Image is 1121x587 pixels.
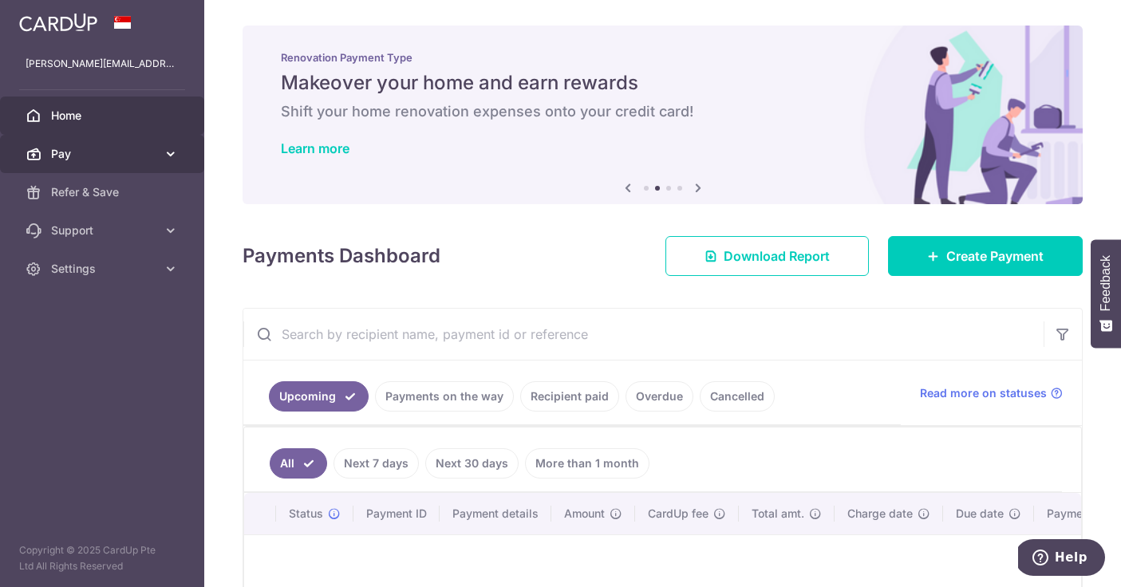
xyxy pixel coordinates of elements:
[281,70,1044,96] h5: Makeover your home and earn rewards
[289,506,323,522] span: Status
[243,26,1083,204] img: Renovation banner
[51,223,156,238] span: Support
[564,506,605,522] span: Amount
[243,242,440,270] h4: Payments Dashboard
[1018,539,1105,579] iframe: Opens a widget where you can find more information
[51,184,156,200] span: Refer & Save
[1091,239,1121,348] button: Feedback - Show survey
[920,385,1047,401] span: Read more on statuses
[520,381,619,412] a: Recipient paid
[724,246,830,266] span: Download Report
[281,102,1044,121] h6: Shift your home renovation expenses onto your credit card!
[51,261,156,277] span: Settings
[281,140,349,156] a: Learn more
[375,381,514,412] a: Payments on the way
[700,381,775,412] a: Cancelled
[847,506,913,522] span: Charge date
[26,56,179,72] p: [PERSON_NAME][EMAIL_ADDRESS][PERSON_NAME][DOMAIN_NAME]
[353,493,440,534] th: Payment ID
[51,146,156,162] span: Pay
[270,448,327,479] a: All
[440,493,551,534] th: Payment details
[1099,255,1113,311] span: Feedback
[888,236,1083,276] a: Create Payment
[946,246,1044,266] span: Create Payment
[269,381,369,412] a: Upcoming
[425,448,519,479] a: Next 30 days
[956,506,1004,522] span: Due date
[648,506,709,522] span: CardUp fee
[626,381,693,412] a: Overdue
[525,448,649,479] a: More than 1 month
[281,51,1044,64] p: Renovation Payment Type
[665,236,869,276] a: Download Report
[51,108,156,124] span: Home
[243,309,1044,360] input: Search by recipient name, payment id or reference
[334,448,419,479] a: Next 7 days
[19,13,97,32] img: CardUp
[752,506,804,522] span: Total amt.
[920,385,1063,401] a: Read more on statuses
